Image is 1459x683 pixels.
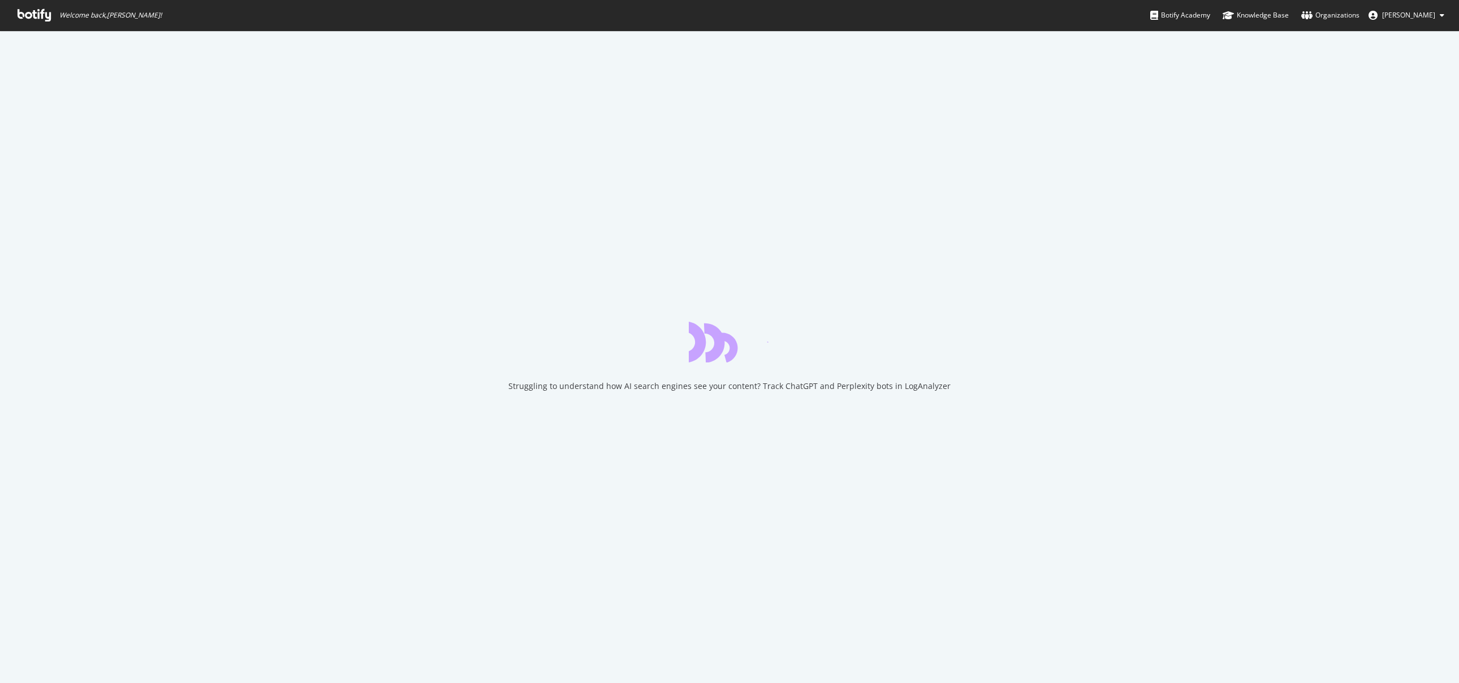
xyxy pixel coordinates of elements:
[1301,10,1359,21] div: Organizations
[1359,6,1453,24] button: [PERSON_NAME]
[689,322,770,362] div: animation
[59,11,162,20] span: Welcome back, [PERSON_NAME] !
[1382,10,1435,20] span: Bengu Eker
[1223,10,1289,21] div: Knowledge Base
[1150,10,1210,21] div: Botify Academy
[508,381,951,392] div: Struggling to understand how AI search engines see your content? Track ChatGPT and Perplexity bot...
